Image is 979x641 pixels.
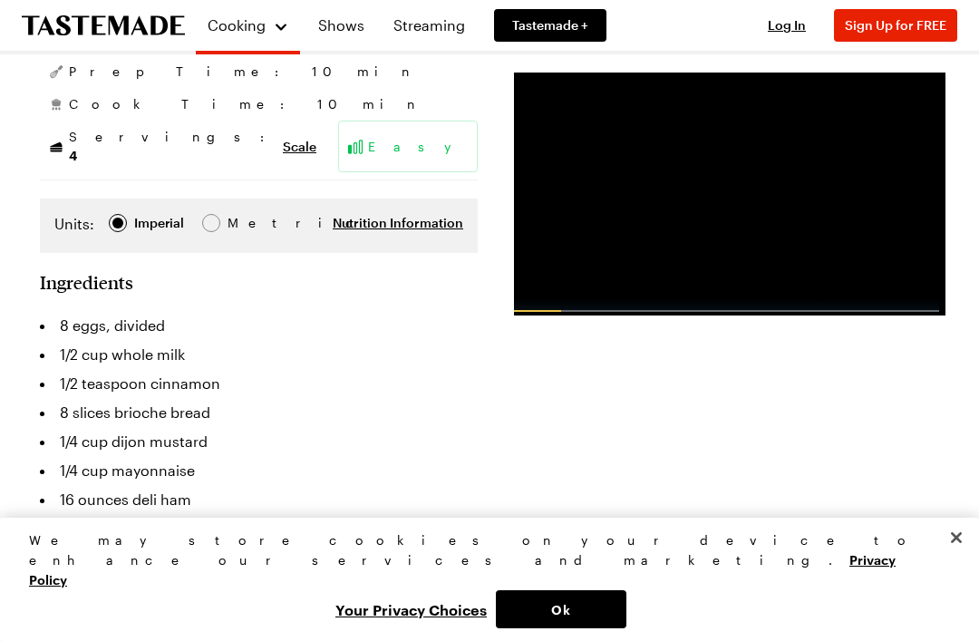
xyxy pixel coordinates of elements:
[40,340,478,369] li: 1/2 cup whole milk
[228,213,266,233] div: Metric
[834,9,957,42] button: Sign Up for FREE
[40,369,478,398] li: 1/2 teaspoon cinnamon
[69,146,77,163] span: 4
[751,16,823,34] button: Log In
[333,214,463,232] button: Nutrition Information
[54,213,94,235] label: Units:
[512,16,588,34] span: Tastemade +
[368,138,470,156] span: Easy
[496,590,626,628] button: Ok
[54,213,266,238] div: Imperial Metric
[207,7,289,44] button: Cooking
[40,427,478,456] li: 1/4 cup dijon mustard
[69,63,416,81] span: Prep Time: 10 min
[29,530,935,590] div: We may store cookies on your device to enhance our services and marketing.
[768,17,806,33] span: Log In
[936,518,976,558] button: Close
[134,213,186,233] span: Imperial
[22,15,185,36] a: To Tastemade Home Page
[40,514,478,543] li: 8 slices Swiss cheese
[69,128,274,165] span: Servings:
[40,485,478,514] li: 16 ounces deli ham
[69,95,422,113] span: Cook Time: 10 min
[134,213,184,233] div: Imperial
[40,398,478,427] li: 8 slices brioche bread
[514,73,945,316] iframe: Advertisement
[514,73,939,312] video-js: Video Player
[845,17,946,33] span: Sign Up for FREE
[29,530,935,628] div: Privacy
[40,311,478,340] li: 8 eggs, divided
[326,590,496,628] button: Your Privacy Choices
[494,9,606,42] a: Tastemade +
[283,138,316,156] button: Scale
[228,213,267,233] span: Metric
[208,16,266,34] span: Cooking
[40,456,478,485] li: 1/4 cup mayonnaise
[40,271,133,293] h2: Ingredients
